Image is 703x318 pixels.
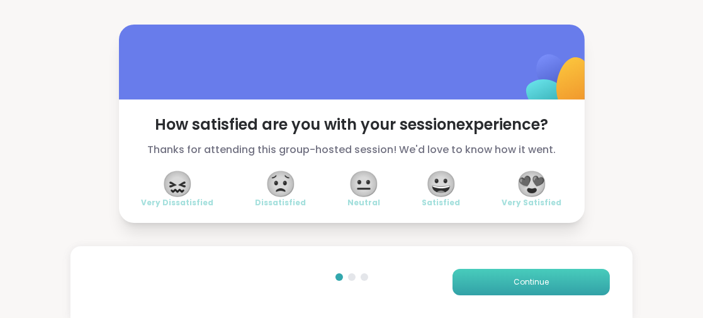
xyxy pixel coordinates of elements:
[497,21,622,147] img: ShareWell Logomark
[142,115,562,135] span: How satisfied are you with your session experience?
[265,173,296,195] span: 😟
[256,198,307,208] span: Dissatisfied
[502,198,562,208] span: Very Satisfied
[348,198,381,208] span: Neutral
[162,173,193,195] span: 😖
[453,269,610,295] button: Continue
[142,198,214,208] span: Very Dissatisfied
[142,142,562,157] span: Thanks for attending this group-hosted session! We'd love to know how it went.
[516,173,548,195] span: 😍
[422,198,461,208] span: Satisfied
[349,173,380,195] span: 😐
[514,276,549,288] span: Continue
[425,173,457,195] span: 😀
